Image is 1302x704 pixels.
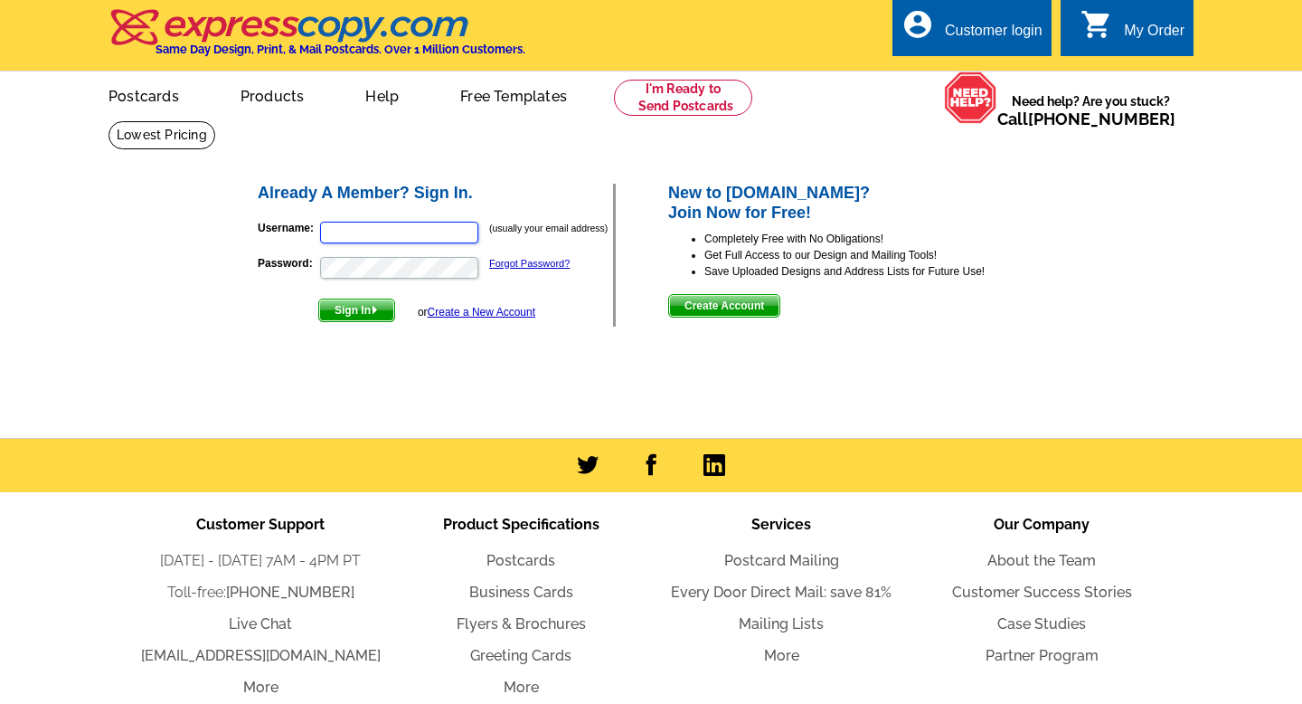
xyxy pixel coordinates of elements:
a: Postcards [80,73,208,116]
span: Services [751,516,811,533]
button: Create Account [668,294,780,318]
h2: New to [DOMAIN_NAME]? Join Now for Free! [668,184,1047,223]
li: Completely Free with No Obligations! [704,231,1047,247]
a: More [504,679,539,696]
a: account_circle Customer login [901,20,1043,43]
a: Products [212,73,334,116]
a: Help [336,73,428,116]
li: Toll-free: [130,582,391,604]
a: [EMAIL_ADDRESS][DOMAIN_NAME] [141,647,381,664]
a: [PHONE_NUMBER] [226,584,354,601]
div: or [418,304,535,320]
a: Live Chat [229,615,292,633]
label: Username: [258,220,318,236]
h2: Already A Member? Sign In. [258,184,613,204]
a: Forgot Password? [489,258,570,269]
a: Free Templates [431,73,596,116]
label: Password: [258,255,318,271]
span: Call [997,109,1175,128]
a: Postcard Mailing [724,552,839,569]
img: button-next-arrow-white.png [371,306,379,314]
a: Flyers & Brochures [457,615,586,633]
a: Greeting Cards [470,647,571,664]
a: More [243,679,278,696]
small: (usually your email address) [489,223,608,233]
i: account_circle [901,8,934,41]
li: Save Uploaded Designs and Address Lists for Future Use! [704,263,1047,280]
a: Case Studies [997,615,1086,633]
div: Customer login [945,23,1043,48]
span: Product Specifications [443,516,599,533]
i: shopping_cart [1080,8,1113,41]
a: Business Cards [469,584,573,601]
a: Create a New Account [428,306,535,319]
span: Customer Support [196,516,325,533]
a: Customer Success Stories [952,584,1132,601]
li: Get Full Access to our Design and Mailing Tools! [704,247,1047,263]
span: Our Company [994,516,1090,533]
a: More [764,647,799,664]
div: My Order [1124,23,1184,48]
button: Sign In [318,299,395,322]
li: [DATE] - [DATE] 7AM - 4PM PT [130,550,391,572]
a: Mailing Lists [739,615,824,633]
a: Postcards [486,552,555,569]
h4: Same Day Design, Print, & Mail Postcards. Over 1 Million Customers. [156,43,525,56]
span: Need help? Are you stuck? [997,92,1184,128]
a: shopping_cart My Order [1080,20,1184,43]
a: Same Day Design, Print, & Mail Postcards. Over 1 Million Customers. [108,22,525,56]
a: Partner Program [986,647,1099,664]
span: Sign In [319,300,394,321]
a: [PHONE_NUMBER] [1028,109,1175,128]
span: Create Account [669,295,779,317]
a: About the Team [987,552,1096,569]
img: help [944,71,997,124]
a: Every Door Direct Mail: save 81% [671,584,892,601]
